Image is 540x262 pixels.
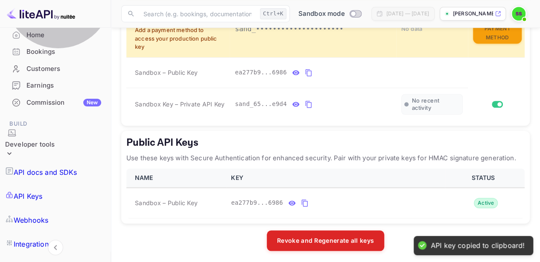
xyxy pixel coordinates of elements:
div: CommissionNew [5,94,105,111]
span: No data [401,25,423,32]
span: Build [5,119,105,129]
p: sand_••••••••••••••••••••• [235,24,391,34]
button: Collapse navigation [48,240,63,255]
div: Developer tools [5,129,55,161]
div: Home [5,27,105,44]
div: Home [26,30,101,40]
th: STATUS [445,168,525,188]
th: KEY [226,168,445,188]
a: Add Payment Method [473,25,522,32]
th: NAME [126,168,226,188]
span: Sandbox – Public Key [135,198,198,207]
span: Sandbox Key – Private API Key [135,100,225,108]
p: API Keys [14,191,42,201]
p: Webhooks [14,215,48,225]
span: Sandbox mode [298,9,345,19]
div: New [83,99,101,106]
p: Integrations [14,239,52,249]
a: Integrations [5,232,105,256]
div: Customers [26,64,101,74]
a: Customers [5,61,105,77]
a: Bookings [5,44,105,59]
div: Ctrl+K [260,8,286,19]
div: Bookings [26,47,101,57]
h5: Public API Keys [126,136,525,150]
span: No recent activity [412,97,460,112]
a: CommissionNew [5,94,105,110]
img: Sonali Saroj [512,7,525,21]
span: ea277b9...6986 [231,198,283,207]
a: Earnings [5,77,105,93]
img: LiteAPI logo [7,7,75,21]
div: Earnings [26,81,101,91]
table: public api keys table [126,168,525,218]
div: [DATE] — [DATE] [386,10,429,18]
a: Home [5,27,105,43]
p: API docs and SDKs [14,167,77,177]
p: Add a payment method to access your production public key [135,26,225,51]
span: sand_65...e9d4 [235,100,287,109]
a: API Keys [5,184,105,208]
div: Commission [26,98,101,108]
p: Use these keys with Secure Authentication for enhanced security. Pair with your private keys for ... [126,153,525,163]
input: Search (e.g. bookings, documentation) [138,5,257,22]
div: Switch to Production mode [295,9,365,19]
span: ea277b9...6986 [235,68,287,77]
div: Developer tools [5,140,55,150]
div: Active [474,198,498,208]
button: Add Payment Method [473,14,522,44]
span: Sandbox – Public Key [135,68,198,77]
a: API docs and SDKs [5,160,105,184]
a: Webhooks [5,208,105,232]
p: [PERSON_NAME]-h30q8.nui... [453,10,493,18]
button: Revoke and Regenerate all keys [267,230,384,251]
div: Customers [5,61,105,77]
div: Bookings [5,44,105,60]
div: API key copied to clipboard! [431,241,525,250]
div: Earnings [5,77,105,94]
